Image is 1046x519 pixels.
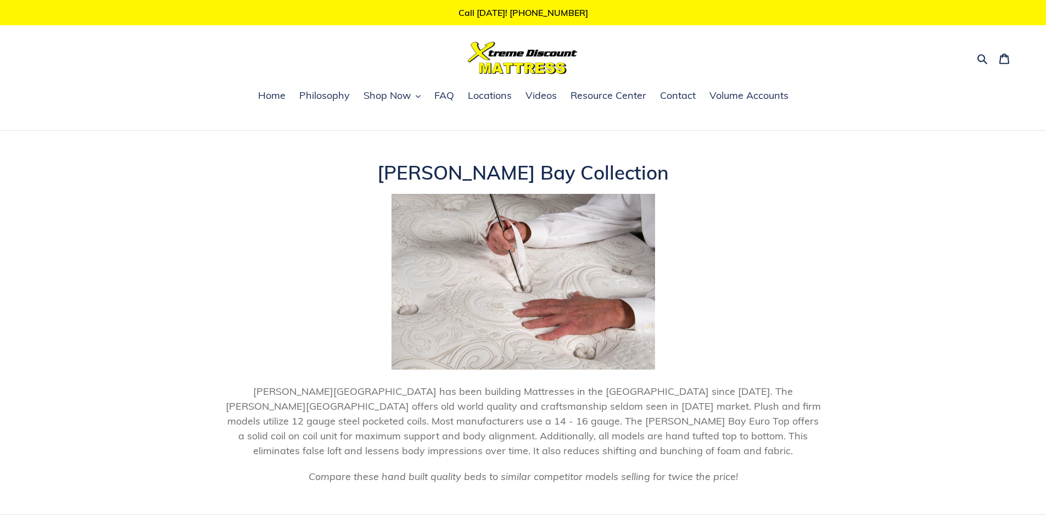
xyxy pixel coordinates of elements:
a: FAQ [429,88,460,104]
em: Compare these hand built quality beds to similar competitor models selling for twice the price! [309,470,738,483]
a: Home [253,88,291,104]
a: Videos [520,88,562,104]
span: Volume Accounts [709,89,788,102]
a: Contact [655,88,701,104]
span: Locations [468,89,512,102]
img: Xtreme Discount Mattress [468,42,578,74]
span: Videos [525,89,557,102]
p: [PERSON_NAME][GEOGRAPHIC_DATA] has been building Mattresses in the [GEOGRAPHIC_DATA] since [DATE]... [224,384,823,458]
span: Shop Now [363,89,411,102]
span: Home [258,89,286,102]
span: [PERSON_NAME] Bay Collection [377,160,669,185]
button: Shop Now [358,88,426,104]
a: Resource Center [565,88,652,104]
span: Resource Center [570,89,646,102]
span: FAQ [434,89,454,102]
span: Contact [660,89,696,102]
a: Volume Accounts [704,88,794,104]
span: Philosophy [299,89,350,102]
a: Philosophy [294,88,355,104]
a: Locations [462,88,517,104]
